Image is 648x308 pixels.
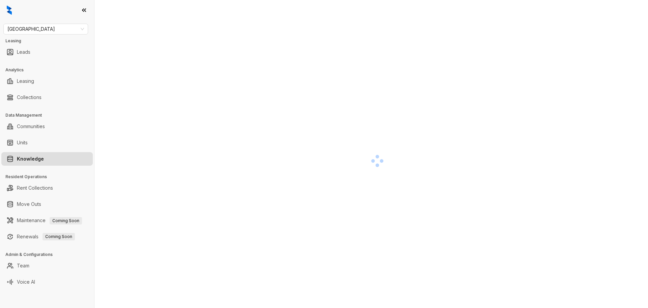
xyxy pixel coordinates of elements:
a: Voice AI [17,275,35,289]
h3: Data Management [5,112,94,118]
li: Leasing [1,74,93,88]
a: Move Outs [17,197,41,211]
a: RenewalsComing Soon [17,230,75,243]
li: Move Outs [1,197,93,211]
span: Coming Soon [50,217,82,224]
h3: Leasing [5,38,94,44]
h3: Admin & Configurations [5,252,94,258]
a: Team [17,259,29,273]
h3: Resident Operations [5,174,94,180]
img: logo [7,5,12,15]
a: Rent Collections [17,181,53,195]
li: Renewals [1,230,93,243]
a: Knowledge [17,152,44,166]
li: Voice AI [1,275,93,289]
li: Team [1,259,93,273]
h3: Analytics [5,67,94,73]
li: Rent Collections [1,181,93,195]
span: Coming Soon [43,233,75,240]
a: Communities [17,120,45,133]
li: Knowledge [1,152,93,166]
a: Units [17,136,28,149]
li: Communities [1,120,93,133]
li: Units [1,136,93,149]
span: Fairfield [7,24,84,34]
li: Collections [1,91,93,104]
li: Leads [1,45,93,59]
a: Collections [17,91,42,104]
li: Maintenance [1,214,93,227]
a: Leads [17,45,30,59]
a: Leasing [17,74,34,88]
